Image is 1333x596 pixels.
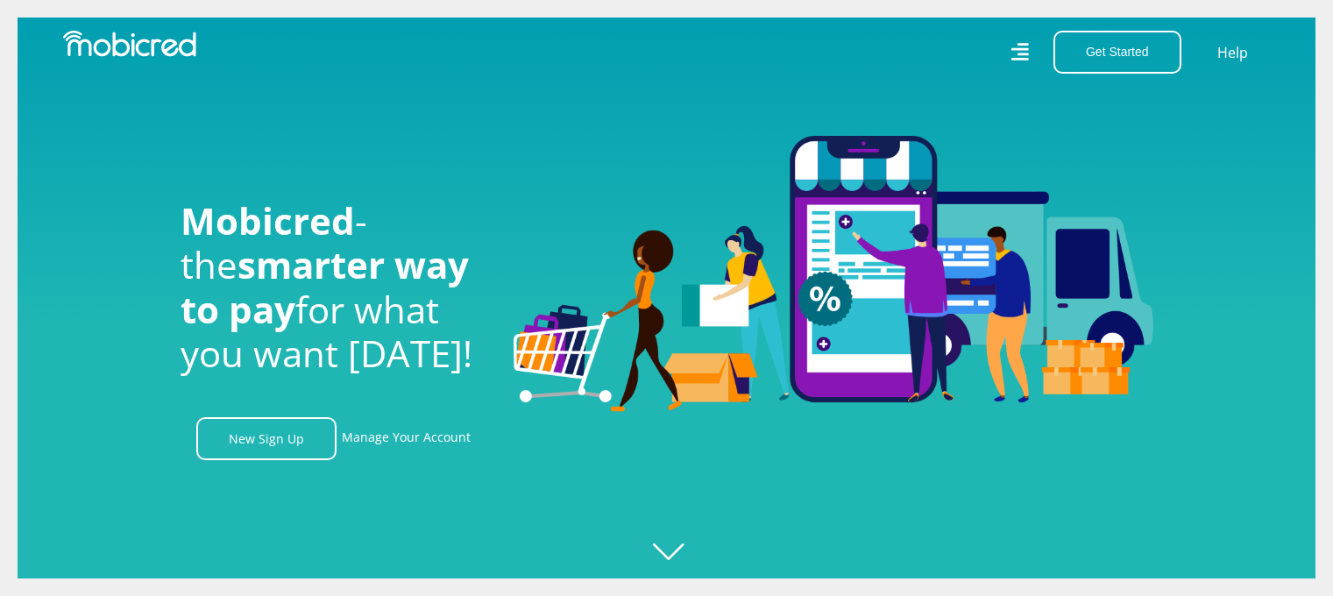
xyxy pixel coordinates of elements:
button: Get Started [1053,31,1181,74]
a: New Sign Up [196,417,337,460]
span: Mobicred [181,195,355,245]
img: Mobicred [63,31,196,57]
img: Welcome to Mobicred [514,136,1153,413]
a: Manage Your Account [342,417,471,460]
a: Help [1216,41,1249,64]
span: smarter way to pay [181,239,469,333]
h1: - the for what you want [DATE]! [181,199,487,376]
